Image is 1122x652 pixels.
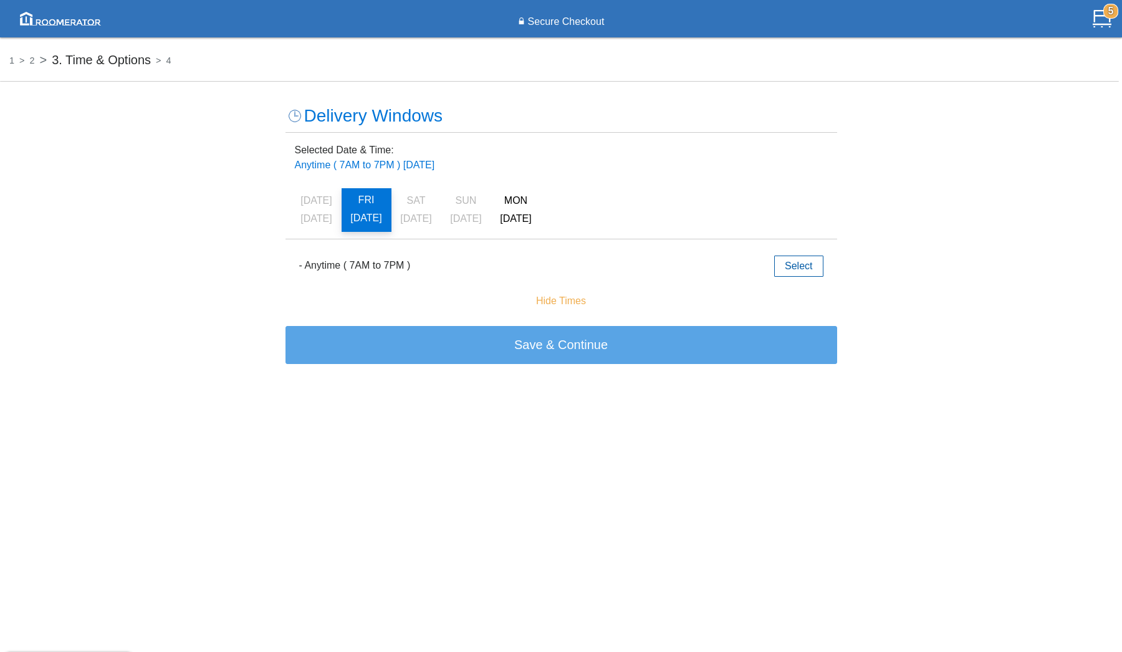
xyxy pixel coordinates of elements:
img: roomerator-logo.png [16,7,105,30]
span: [DATE] [300,213,332,224]
h6: [DATE] [298,195,335,206]
button: MON[DATE] [491,189,541,233]
button: SAT[DATE] [391,189,441,233]
label: Secure Checkout [525,14,605,29]
span: [DATE] [450,213,481,224]
h5: 1 [9,53,14,66]
img: Cart.svg [1093,9,1111,28]
span: [DATE] [400,213,431,224]
button: [DATE][DATE] [292,189,342,233]
h5: 4 [151,53,171,66]
button: Select [774,256,823,277]
strong: 5 [1103,4,1118,19]
h5: 2 [14,53,34,66]
h6: Hide Times [295,295,828,307]
div: Anytime ( 7AM to 7PM ) [DATE] [295,158,828,173]
button: FRI[DATE] [342,188,391,232]
h6: FRI [348,194,385,206]
span: [DATE] [500,213,531,224]
h6: SAT [398,195,435,206]
h6: SUN [448,195,485,206]
span: [DATE] [350,213,381,223]
button: Save & Continue [285,326,837,363]
button: SUN[DATE] [441,189,491,233]
h5: 3. Time & Options [34,53,151,67]
div: Selected Date & Time: [285,133,837,183]
h3: Delivery Windows [285,107,791,127]
h6: MON [497,195,535,206]
label: - Anytime ( 7AM to 7PM ) [299,258,411,273]
img: Lock [518,17,525,27]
